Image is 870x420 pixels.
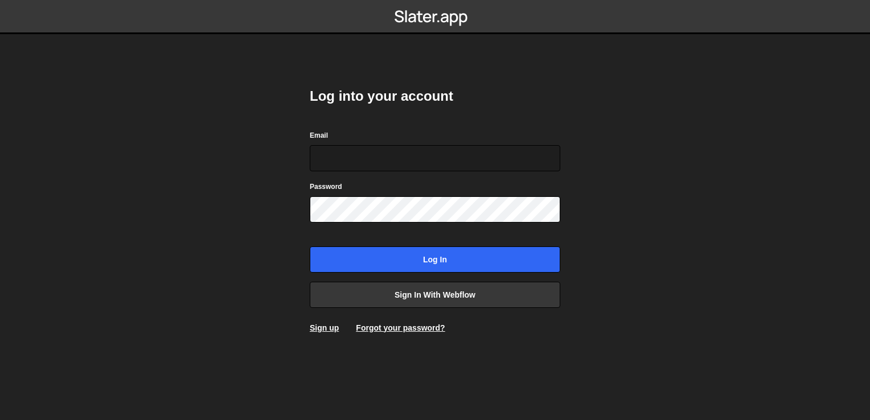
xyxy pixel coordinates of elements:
[310,323,339,332] a: Sign up
[310,181,342,192] label: Password
[310,282,560,308] a: Sign in with Webflow
[310,246,560,273] input: Log in
[356,323,445,332] a: Forgot your password?
[310,87,560,105] h2: Log into your account
[310,130,328,141] label: Email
